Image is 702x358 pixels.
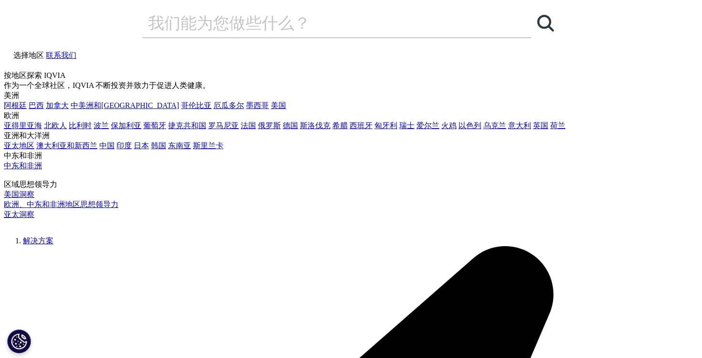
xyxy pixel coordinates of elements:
[168,121,206,130] a: 捷克共和国
[4,81,210,89] font: 作为一个全球社区，IQVIA 不断投资并致力于促进人类健康。
[99,141,115,150] a: 中国
[117,141,132,150] a: 印度
[151,141,166,150] a: 韩国
[36,141,97,150] a: 澳大利亚和新西兰
[7,329,31,353] button: Cookie 设置
[4,200,118,208] a: 欧洲、中东和非洲地区思想领导力
[71,101,179,109] a: 中美洲和[GEOGRAPHIC_DATA]
[4,121,42,130] a: 亚得里亚海
[4,180,57,188] font: 区域思想领导力
[246,101,269,109] a: 墨西哥
[416,121,439,130] a: 爱尔兰
[350,121,372,130] a: 西班牙
[193,141,223,150] a: 斯里兰卡
[29,101,44,109] a: 巴西
[142,9,504,37] input: 搜索
[4,91,19,99] font: 美洲
[4,101,27,109] a: 阿根廷
[4,210,34,218] a: 亚太洞察
[4,111,19,119] font: 欧洲
[533,121,548,130] a: 英国
[550,121,565,130] a: 荷兰
[13,51,44,59] font: 选择地区
[111,121,141,130] a: 保加利亚
[23,237,53,245] a: 解决方案
[208,121,239,130] a: 罗马尼亚
[241,121,256,130] a: 法国
[69,121,92,130] a: 比利时
[441,121,457,130] a: 火鸡
[143,121,166,130] a: 葡萄牙
[332,121,348,130] a: 希腊
[4,190,34,198] a: 美国洞察
[46,51,76,59] a: 联系我们
[4,152,42,160] font: 中东和非洲
[46,101,69,109] a: 加拿大
[458,121,481,130] a: 以色列
[258,121,281,130] a: 俄罗斯
[4,141,34,150] a: 亚太地区
[283,121,298,130] a: 德国
[94,121,109,130] a: 波兰
[399,121,415,130] a: 瑞士
[134,141,149,150] a: 日本
[537,15,554,32] svg: 搜索
[4,71,65,79] font: 按地区探索 IQVIA
[44,121,67,130] a: 北欧人
[168,141,191,150] a: 东南亚
[300,121,330,130] a: 斯洛伐克
[181,101,212,109] a: 哥伦比亚
[483,121,506,130] a: 乌克兰
[271,101,286,109] a: 美国
[213,101,244,109] a: 厄瓜多尔
[532,9,560,37] a: 搜索
[508,121,531,130] a: 意大利
[4,162,42,170] a: 中东和非洲
[374,121,397,130] a: 匈牙利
